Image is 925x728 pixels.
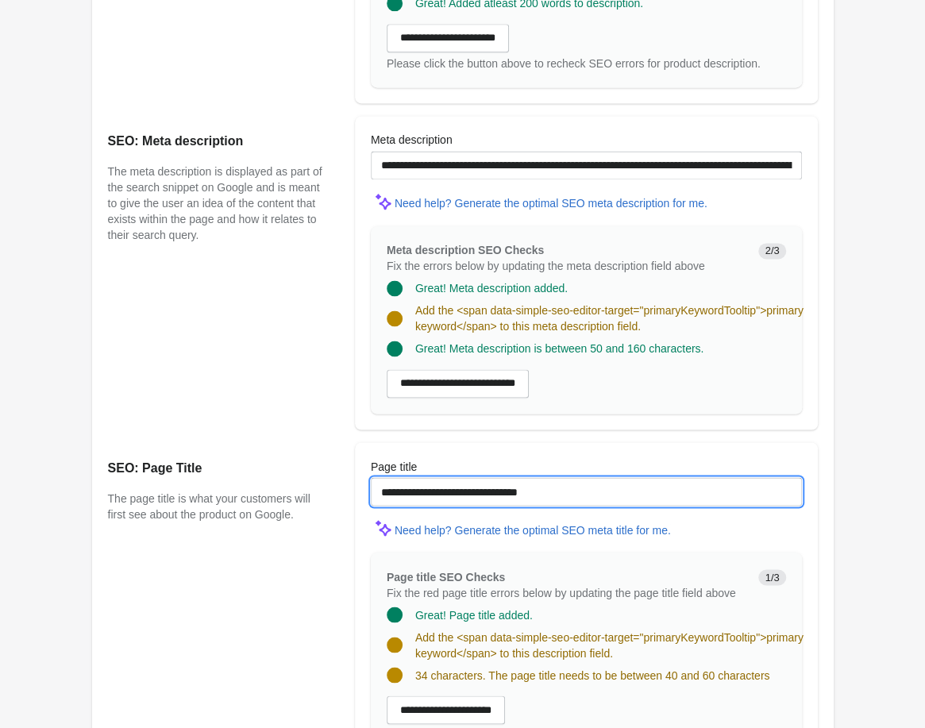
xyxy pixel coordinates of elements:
[108,458,323,477] h2: SEO: Page Title
[758,569,785,585] span: 1/3
[371,189,395,213] img: MagicMinor-0c7ff6cd6e0e39933513fd390ee66b6c2ef63129d1617a7e6fa9320d2ce6cec8.svg
[108,164,323,243] p: The meta description is displayed as part of the search snippet on Google and is meant to give th...
[371,515,395,539] img: MagicMinor-0c7ff6cd6e0e39933513fd390ee66b6c2ef63129d1617a7e6fa9320d2ce6cec8.svg
[387,570,505,583] span: Page title SEO Checks
[108,132,323,151] h2: SEO: Meta description
[758,243,785,259] span: 2/3
[387,56,786,71] div: Please click the button above to recheck SEO errors for product description.
[371,132,453,148] label: Meta description
[387,584,746,600] p: Fix the red page title errors below by updating the page title field above
[387,244,544,256] span: Meta description SEO Checks
[415,668,769,681] span: 34 characters. The page title needs to be between 40 and 60 characters
[415,630,804,659] span: Add the <span data-simple-seo-editor-target="primaryKeywordTooltip">primary keyword</span> to thi...
[415,304,804,333] span: Add the <span data-simple-seo-editor-target="primaryKeywordTooltip">primary keyword</span> to thi...
[387,258,746,274] p: Fix the errors below by updating the meta description field above
[371,458,417,474] label: Page title
[415,282,568,295] span: Great! Meta description added.
[388,189,714,218] button: Need help? Generate the optimal SEO meta description for me.
[395,523,671,536] div: Need help? Generate the optimal SEO meta title for me.
[415,342,703,355] span: Great! Meta description is between 50 and 160 characters.
[108,490,323,522] p: The page title is what your customers will first see about the product on Google.
[415,608,533,621] span: Great! Page title added.
[388,515,677,544] button: Need help? Generate the optimal SEO meta title for me.
[395,197,707,210] div: Need help? Generate the optimal SEO meta description for me.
